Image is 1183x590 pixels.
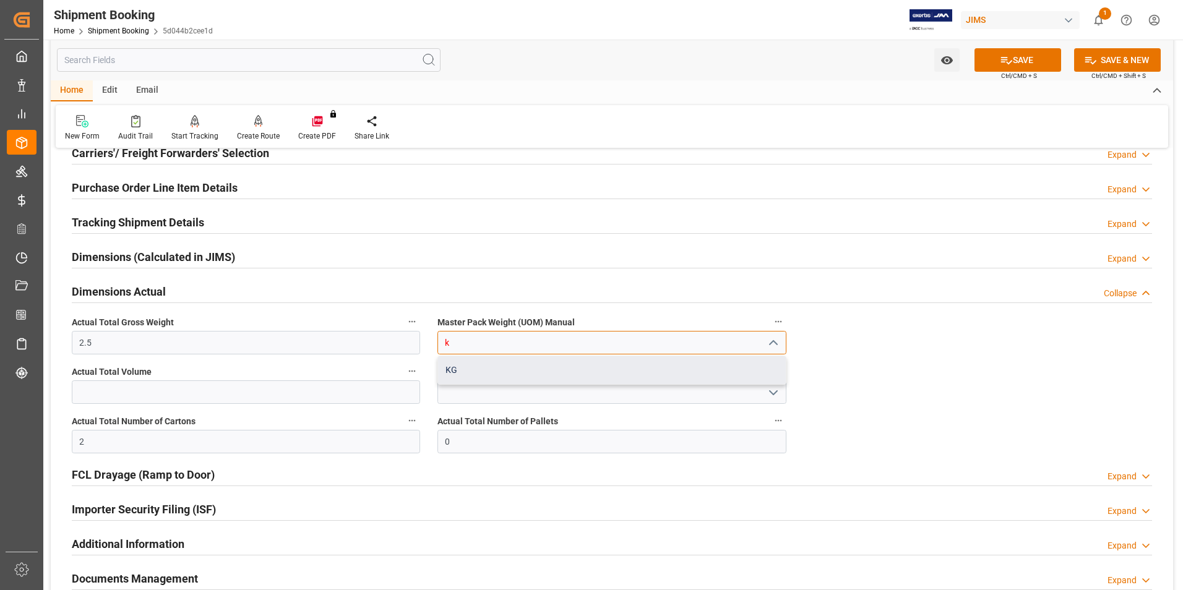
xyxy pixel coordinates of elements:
button: Actual Total Volume [404,363,420,379]
div: Expand [1108,148,1137,161]
div: Email [127,80,168,101]
div: KG [438,356,785,384]
div: JIMS [961,11,1080,29]
button: show 1 new notifications [1085,6,1112,34]
button: Master Pack Weight (UOM) Manual [770,314,786,330]
div: Share Link [355,130,389,142]
div: Home [51,80,93,101]
h2: Purchase Order Line Item Details [72,179,238,196]
span: Actual Total Number of Cartons [72,415,196,428]
button: Actual Total Number of Pallets [770,413,786,429]
span: Ctrl/CMD + S [1001,71,1037,80]
h2: Dimensions Actual [72,283,166,300]
input: Search Fields [57,48,441,72]
span: Actual Total Volume [72,366,152,378]
div: Expand [1108,539,1137,552]
a: Shipment Booking [88,27,149,35]
img: Exertis%20JAM%20-%20Email%20Logo.jpg_1722504956.jpg [910,9,952,31]
button: SAVE & NEW [1074,48,1161,72]
span: Master Pack Weight (UOM) Manual [437,316,575,329]
div: Shipment Booking [54,6,213,24]
h2: FCL Drayage (Ramp to Door) [72,466,215,483]
div: Expand [1108,505,1137,518]
div: Create Route [237,130,280,142]
div: Edit [93,80,127,101]
div: Audit Trail [118,130,153,142]
div: Expand [1108,574,1137,587]
span: Actual Total Gross Weight [72,316,174,329]
div: Expand [1108,252,1137,265]
div: Start Tracking [171,130,218,142]
span: Ctrl/CMD + Shift + S [1091,71,1146,80]
span: 1 [1099,7,1111,20]
div: New Form [65,130,100,142]
button: close menu [763,333,781,353]
div: Collapse [1104,287,1137,300]
h2: Tracking Shipment Details [72,214,204,231]
button: open menu [763,383,781,402]
a: Home [54,27,74,35]
button: Help Center [1112,6,1140,34]
h2: Importer Security Filing (ISF) [72,501,216,518]
h2: Carriers'/ Freight Forwarders' Selection [72,145,269,161]
h2: Dimensions (Calculated in JIMS) [72,249,235,265]
h2: Additional Information [72,536,184,552]
button: Actual Total Number of Cartons [404,413,420,429]
button: Actual Total Gross Weight [404,314,420,330]
h2: Documents Management [72,570,198,587]
div: Expand [1108,470,1137,483]
div: Expand [1108,183,1137,196]
div: Expand [1108,218,1137,231]
span: Actual Total Number of Pallets [437,415,558,428]
button: open menu [934,48,960,72]
button: SAVE [974,48,1061,72]
button: JIMS [961,8,1085,32]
